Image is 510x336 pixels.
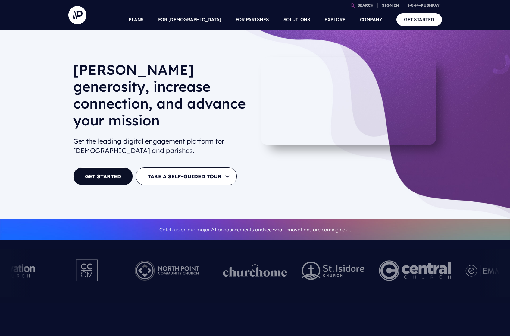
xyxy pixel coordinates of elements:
a: GET STARTED [396,13,442,26]
a: SOLUTIONS [283,9,310,30]
h1: [PERSON_NAME] generosity, increase connection, and advance your mission [73,61,250,134]
img: pp_logos_2 [302,262,365,280]
img: Central Church Henderson NV [379,254,451,287]
a: FOR [DEMOGRAPHIC_DATA] [158,9,221,30]
a: GET STARTED [73,167,133,185]
a: FOR PARISHES [236,9,269,30]
p: Catch up on our major AI announcements and [73,223,437,236]
img: Pushpay_Logo__CCM [63,254,111,287]
a: EXPLORE [324,9,346,30]
button: TAKE A SELF-GUIDED TOUR [136,167,237,185]
a: PLANS [129,9,144,30]
img: pp_logos_1 [223,264,287,277]
a: COMPANY [360,9,382,30]
img: Pushpay_Logo__NorthPoint [126,254,208,287]
a: see what innovations are coming next. [264,227,351,233]
h2: Get the leading digital engagement platform for [DEMOGRAPHIC_DATA] and parishes. [73,134,250,158]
